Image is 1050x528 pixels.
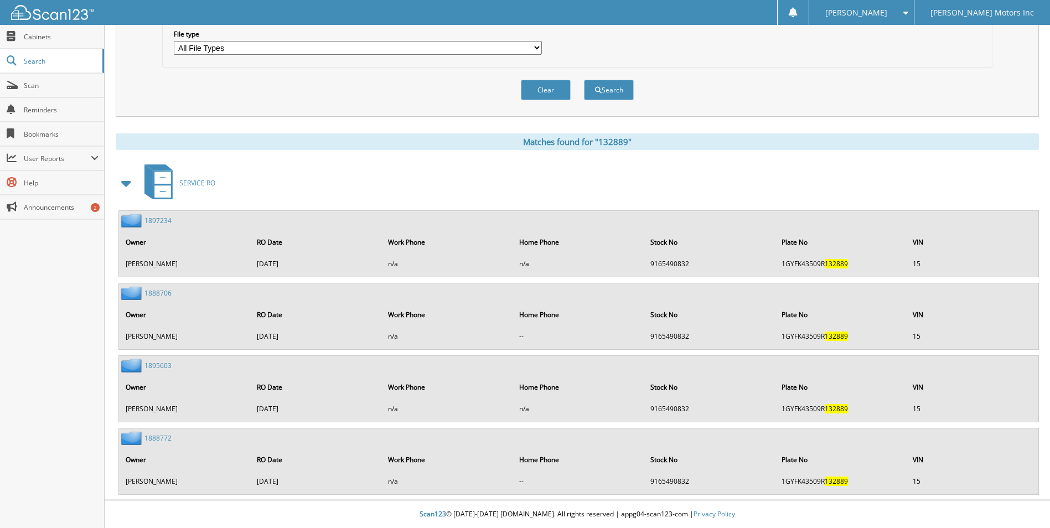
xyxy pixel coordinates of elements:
[930,9,1034,16] span: [PERSON_NAME] Motors Inc
[251,472,381,490] td: [DATE]
[907,231,1037,253] th: VIN
[251,376,381,398] th: RO Date
[382,400,513,418] td: n/a
[24,178,99,188] span: Help
[776,376,906,398] th: Plate No
[251,400,381,418] td: [DATE]
[907,327,1037,345] td: 15
[251,327,381,345] td: [DATE]
[514,400,644,418] td: n/a
[645,327,775,345] td: 9165490832
[645,255,775,273] td: 9165490832
[120,376,250,398] th: Owner
[120,400,250,418] td: [PERSON_NAME]
[120,448,250,471] th: Owner
[776,448,906,471] th: Plate No
[514,327,644,345] td: --
[251,231,381,253] th: RO Date
[907,448,1037,471] th: VIN
[121,431,144,445] img: folder2.png
[825,404,848,413] span: 132889
[645,376,775,398] th: Stock No
[776,231,906,253] th: Plate No
[251,448,381,471] th: RO Date
[514,376,644,398] th: Home Phone
[144,288,172,298] a: 1888706
[514,303,644,326] th: Home Phone
[120,472,250,490] td: [PERSON_NAME]
[825,477,848,486] span: 132889
[907,303,1037,326] th: VIN
[907,472,1037,490] td: 15
[120,231,250,253] th: Owner
[382,255,513,273] td: n/a
[907,376,1037,398] th: VIN
[907,255,1037,273] td: 15
[121,286,144,300] img: folder2.png
[514,448,644,471] th: Home Phone
[382,303,513,326] th: Work Phone
[121,214,144,227] img: folder2.png
[382,327,513,345] td: n/a
[645,400,775,418] td: 9165490832
[645,472,775,490] td: 9165490832
[382,448,513,471] th: Work Phone
[24,56,97,66] span: Search
[24,154,91,163] span: User Reports
[907,400,1037,418] td: 15
[514,231,644,253] th: Home Phone
[645,448,775,471] th: Stock No
[174,29,542,39] label: File type
[24,203,99,212] span: Announcements
[825,332,848,341] span: 132889
[121,359,144,372] img: folder2.png
[91,203,100,212] div: 2
[24,130,99,139] span: Bookmarks
[120,255,250,273] td: [PERSON_NAME]
[776,327,906,345] td: 1GYFK43509R
[825,259,848,268] span: 132889
[251,255,381,273] td: [DATE]
[420,509,446,519] span: Scan123
[694,509,735,519] a: Privacy Policy
[105,501,1050,528] div: © [DATE]-[DATE] [DOMAIN_NAME]. All rights reserved | appg04-scan123-com |
[382,472,513,490] td: n/a
[776,472,906,490] td: 1GYFK43509R
[521,80,571,100] button: Clear
[24,81,99,90] span: Scan
[382,231,513,253] th: Work Phone
[120,303,250,326] th: Owner
[645,303,775,326] th: Stock No
[776,255,906,273] td: 1GYFK43509R
[24,105,99,115] span: Reminders
[645,231,775,253] th: Stock No
[382,376,513,398] th: Work Phone
[514,472,644,490] td: --
[144,216,172,225] a: 1897234
[144,361,172,370] a: 1895603
[825,9,887,16] span: [PERSON_NAME]
[120,327,250,345] td: [PERSON_NAME]
[584,80,634,100] button: Search
[24,32,99,42] span: Cabinets
[116,133,1039,150] div: Matches found for "132889"
[251,303,381,326] th: RO Date
[179,178,215,188] span: SERVICE RO
[776,303,906,326] th: Plate No
[11,5,94,20] img: scan123-logo-white.svg
[776,400,906,418] td: 1GYFK43509R
[514,255,644,273] td: n/a
[138,161,215,205] a: SERVICE RO
[144,433,172,443] a: 1888772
